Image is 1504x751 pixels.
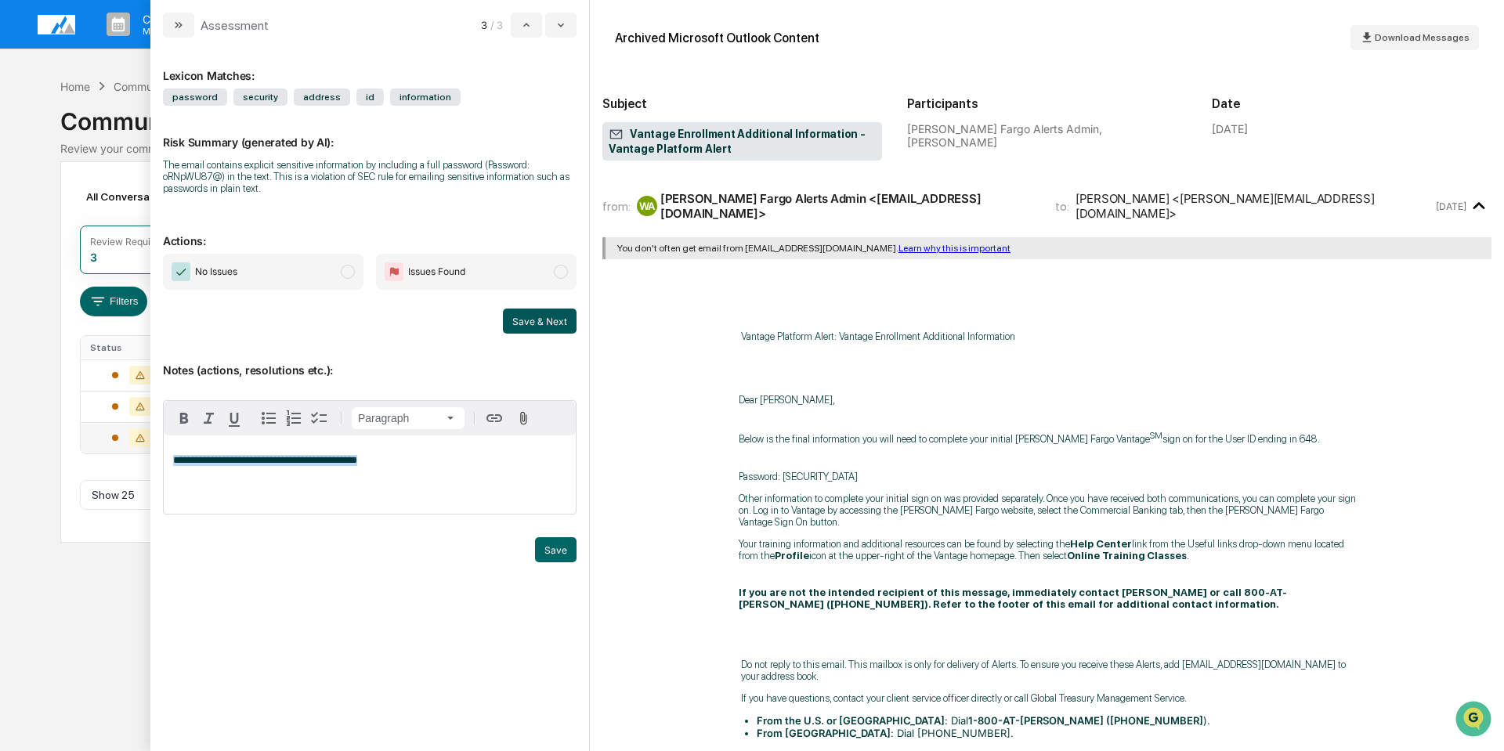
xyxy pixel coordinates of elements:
[637,196,657,216] div: WA
[615,31,819,45] div: Archived Microsoft Outlook Content
[222,406,247,431] button: Underline
[16,229,28,241] div: 🔎
[757,714,1354,727] li: : Dial ).
[16,199,28,211] div: 🖐️
[1070,538,1132,550] strong: Help Center
[1076,191,1433,221] div: [PERSON_NAME] <[PERSON_NAME][EMAIL_ADDRESS][DOMAIN_NAME]>
[1375,32,1470,43] span: Download Messages
[53,135,198,148] div: We're available if you need us!
[1454,699,1496,742] iframe: Open customer support
[233,88,287,106] span: security
[53,120,257,135] div: Start new chat
[739,538,1356,561] p: Your training information and additional resources can be found by selecting the link from the Us...
[90,236,165,247] div: Review Required
[390,88,461,106] span: information
[197,406,222,431] button: Italic
[739,471,1356,482] p: Password: [SECURITY_DATA]
[352,407,465,429] button: Block type
[741,659,1354,682] p: Do not reply to this email. This mailbox is only for delivery of Alerts. To ensure you receive th...
[130,26,209,37] p: Manage Tasks
[757,714,945,727] strong: From the U.S. or [GEOGRAPHIC_DATA]
[1150,431,1162,441] sup: SM
[490,19,508,31] span: / 3
[660,191,1036,221] div: [PERSON_NAME] Fargo Alerts Admin <[EMAIL_ADDRESS][DOMAIN_NAME]>
[16,33,285,58] p: How can we help?
[1067,550,1187,561] strong: Online Training Classes
[741,281,906,298] img: header_logo.png
[266,125,285,143] button: Start new chat
[535,537,577,562] button: Save
[38,15,75,34] img: logo
[156,265,190,277] span: Pylon
[130,13,209,26] p: Calendar
[1212,122,1248,135] div: [DATE]
[739,431,1356,445] p: Below is the final information you will need to complete your initial [PERSON_NAME] Fargo Vantage...
[16,120,44,148] img: 1746055101610-c473b297-6a78-478c-a979-82029cc54cd1
[172,262,190,281] img: Checkmark
[741,330,1015,342] p: Vantage Platform Alert: Vantage Enrollment Additional Information
[60,80,90,93] div: Home
[739,394,1356,406] p: Dear [PERSON_NAME],
[163,50,577,82] div: Lexicon Matches:
[129,197,194,213] span: Attestations
[481,19,487,31] span: 3
[81,336,183,359] th: Status
[60,142,1444,155] div: Review your communication records across channels
[294,88,350,106] span: address
[968,714,1203,727] strong: 1-800-AT-[PERSON_NAME] ([PHONE_NUMBER]
[602,199,631,214] span: from:
[775,550,809,561] strong: Profile
[617,243,1480,254] div: You don't often get email from [EMAIL_ADDRESS][DOMAIN_NAME].
[757,727,891,739] strong: From [GEOGRAPHIC_DATA]
[609,127,876,157] span: Vantage Enrollment Additional Information - Vantage Platform Alert
[172,406,197,431] button: Bold
[31,197,101,213] span: Preclearance
[741,692,1354,704] p: If you have questions, contact your client service officer directly or call Global Treasury Manag...
[9,191,107,219] a: 🖐️Preclearance
[503,309,577,334] button: Save & Next
[602,96,882,111] h2: Subject
[107,191,201,219] a: 🗄️Attestations
[110,265,190,277] a: Powered byPylon
[31,227,99,243] span: Data Lookup
[1055,199,1069,214] span: to:
[907,122,1187,149] div: [PERSON_NAME] Fargo Alerts Admin, [PERSON_NAME]
[201,18,269,33] div: Assessment
[907,96,1187,111] h2: Participants
[163,215,577,247] p: Actions:
[408,264,465,280] span: Issues Found
[163,88,227,106] span: password
[60,95,1444,135] div: Communications Archive
[1436,200,1466,212] time: Wednesday, August 20, 2025 at 3:44:56 AM
[80,287,148,316] button: Filters
[90,251,97,264] div: 3
[114,199,126,211] div: 🗄️
[356,88,384,106] span: id
[385,262,403,281] img: Flag
[9,221,105,249] a: 🔎Data Lookup
[80,184,198,209] div: All Conversations
[510,408,537,429] button: Attach files
[195,264,237,280] span: No Issues
[41,71,258,88] input: Clear
[1350,25,1479,50] button: Download Messages
[114,80,240,93] div: Communications Archive
[739,493,1356,528] p: Other information to complete your initial sign on was provided separately. Once you have receive...
[757,727,1354,739] li: : Dial [PHONE_NUMBER].
[898,243,1010,254] a: Learn why this is important
[739,587,1287,610] strong: If you are not the intended recipient of this message, immediately contact [PERSON_NAME] or call ...
[163,117,577,149] p: Risk Summary (generated by AI):
[1212,96,1491,111] h2: Date
[163,159,577,194] div: The email contains explicit sensitive information by including a full password (Password: oRNpWU8...
[163,345,577,377] p: Notes (actions, resolutions etc.):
